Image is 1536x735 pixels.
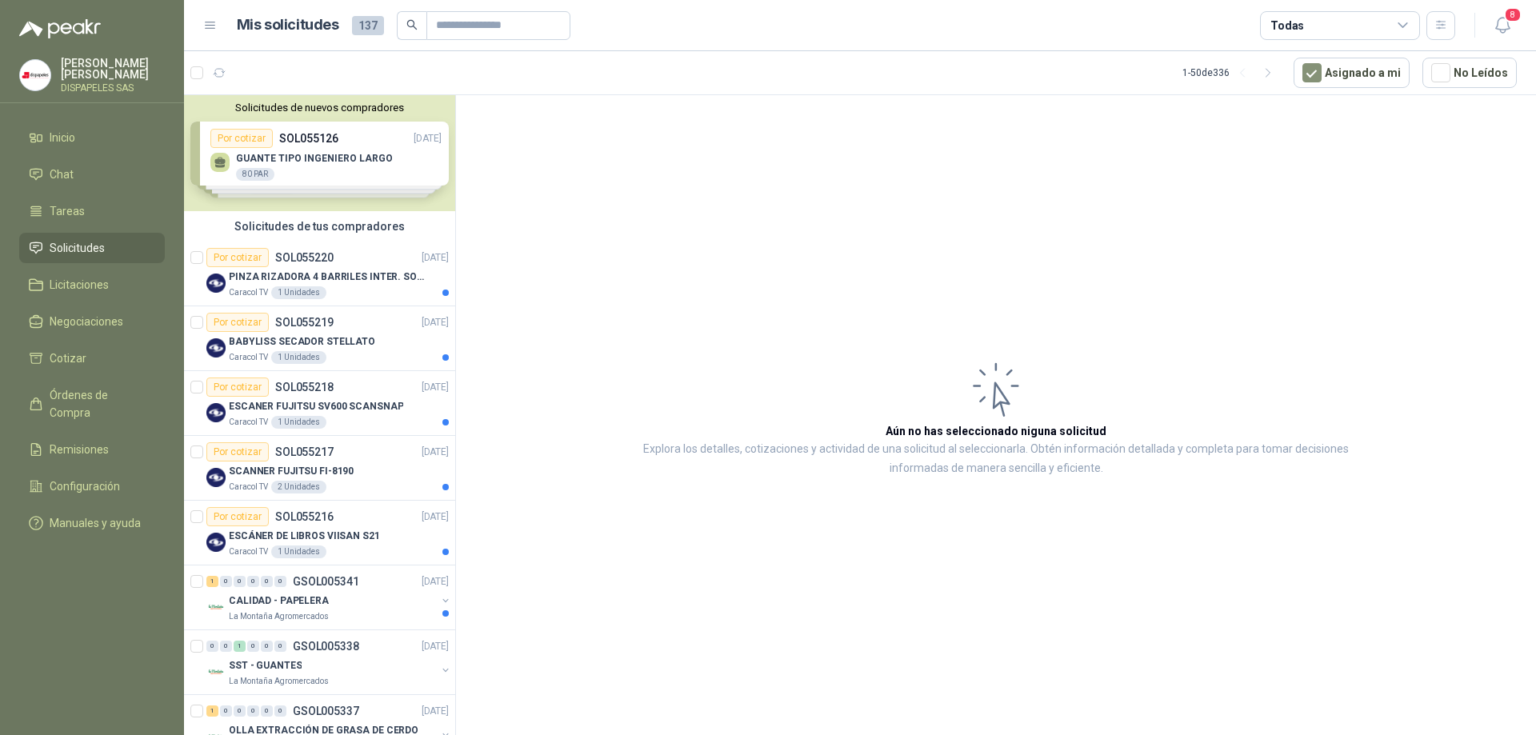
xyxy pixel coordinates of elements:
[229,464,354,479] p: SCANNER FUJITSU FI-8190
[19,380,165,428] a: Órdenes de Compra
[271,416,326,429] div: 1 Unidades
[50,129,75,146] span: Inicio
[247,705,259,717] div: 0
[206,641,218,652] div: 0
[274,705,286,717] div: 0
[237,14,339,37] h1: Mis solicitudes
[206,705,218,717] div: 1
[206,403,226,422] img: Company Logo
[50,313,123,330] span: Negociaciones
[184,306,455,371] a: Por cotizarSOL055219[DATE] Company LogoBABYLISS SECADOR STELLATOCaracol TV1 Unidades
[220,641,232,652] div: 0
[184,242,455,306] a: Por cotizarSOL055220[DATE] Company LogoPINZA RIZADORA 4 BARRILES INTER. SOL-GEL BABYLISS SECADOR ...
[206,338,226,358] img: Company Logo
[190,102,449,114] button: Solicitudes de nuevos compradores
[50,514,141,532] span: Manuales y ayuda
[206,572,452,623] a: 1 0 0 0 0 0 GSOL005341[DATE] Company LogoCALIDAD - PAPELERALa Montaña Agromercados
[220,705,232,717] div: 0
[229,286,268,299] p: Caracol TV
[229,351,268,364] p: Caracol TV
[422,704,449,719] p: [DATE]
[19,270,165,300] a: Licitaciones
[19,471,165,501] a: Configuración
[1504,7,1522,22] span: 8
[422,574,449,589] p: [DATE]
[271,286,326,299] div: 1 Unidades
[274,641,286,652] div: 0
[206,533,226,552] img: Company Logo
[1488,11,1517,40] button: 8
[271,545,326,558] div: 1 Unidades
[1294,58,1410,88] button: Asignado a mi
[229,529,380,544] p: ESCÁNER DE LIBROS VIISAN S21
[229,399,403,414] p: ESCANER FUJITSU SV600 SCANSNAP
[229,545,268,558] p: Caracol TV
[422,250,449,266] p: [DATE]
[1270,17,1304,34] div: Todas
[422,380,449,395] p: [DATE]
[234,705,246,717] div: 0
[275,252,334,263] p: SOL055220
[184,95,455,211] div: Solicitudes de nuevos compradoresPor cotizarSOL055126[DATE] GUANTE TIPO INGENIERO LARGO80 PARPor ...
[206,576,218,587] div: 1
[184,436,455,501] a: Por cotizarSOL055217[DATE] Company LogoSCANNER FUJITSU FI-8190Caracol TV2 Unidades
[275,446,334,457] p: SOL055217
[19,19,101,38] img: Logo peakr
[206,507,269,526] div: Por cotizar
[293,641,359,652] p: GSOL005338
[247,641,259,652] div: 0
[220,576,232,587] div: 0
[19,434,165,465] a: Remisiones
[184,211,455,242] div: Solicitudes de tus compradores
[229,610,329,623] p: La Montaña Agromercados
[50,441,109,458] span: Remisiones
[50,386,150,421] span: Órdenes de Compra
[206,468,226,487] img: Company Logo
[19,196,165,226] a: Tareas
[19,159,165,190] a: Chat
[422,509,449,525] p: [DATE]
[261,705,273,717] div: 0
[50,202,85,220] span: Tareas
[19,233,165,263] a: Solicitudes
[616,440,1376,478] p: Explora los detalles, cotizaciones y actividad de una solicitud al seleccionarla. Obtén informaci...
[206,597,226,617] img: Company Logo
[1182,60,1281,86] div: 1 - 50 de 336
[50,166,74,183] span: Chat
[19,306,165,337] a: Negociaciones
[206,637,452,688] a: 0 0 1 0 0 0 GSOL005338[DATE] Company LogoSST - GUANTESLa Montaña Agromercados
[275,317,334,328] p: SOL055219
[422,315,449,330] p: [DATE]
[50,239,105,257] span: Solicitudes
[184,371,455,436] a: Por cotizarSOL055218[DATE] Company LogoESCANER FUJITSU SV600 SCANSNAPCaracol TV1 Unidades
[19,508,165,538] a: Manuales y ayuda
[61,58,165,80] p: [PERSON_NAME] [PERSON_NAME]
[206,377,269,397] div: Por cotizar
[261,641,273,652] div: 0
[61,83,165,93] p: DISPAPELES SAS
[229,658,302,673] p: SST - GUANTES
[422,639,449,654] p: [DATE]
[229,675,329,688] p: La Montaña Agromercados
[229,481,268,493] p: Caracol TV
[352,16,384,35] span: 137
[271,351,326,364] div: 1 Unidades
[50,276,109,294] span: Licitaciones
[229,270,428,285] p: PINZA RIZADORA 4 BARRILES INTER. SOL-GEL BABYLISS SECADOR STELLATO
[50,350,86,367] span: Cotizar
[20,60,50,90] img: Company Logo
[184,501,455,565] a: Por cotizarSOL055216[DATE] Company LogoESCÁNER DE LIBROS VIISAN S21Caracol TV1 Unidades
[206,313,269,332] div: Por cotizar
[274,576,286,587] div: 0
[261,576,273,587] div: 0
[206,248,269,267] div: Por cotizar
[229,593,329,609] p: CALIDAD - PAPELERA
[247,576,259,587] div: 0
[19,343,165,373] a: Cotizar
[206,662,226,681] img: Company Logo
[275,511,334,522] p: SOL055216
[422,445,449,460] p: [DATE]
[206,274,226,293] img: Company Logo
[406,19,418,30] span: search
[234,641,246,652] div: 1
